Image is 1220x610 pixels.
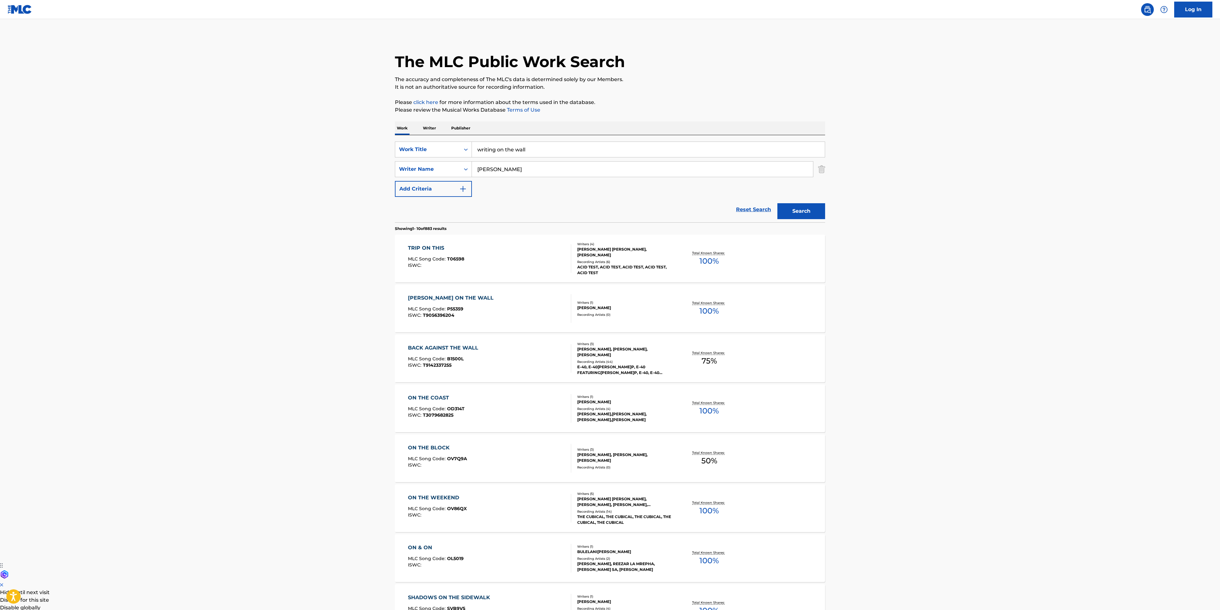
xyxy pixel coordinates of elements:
p: Showing 1 - 10 of 883 results [395,226,446,232]
div: Recording Artists ( 4 ) [577,406,673,411]
span: 50 % [701,455,717,467]
div: Writers ( 5 ) [577,491,673,496]
a: Log In [1174,2,1212,17]
span: 100 % [699,555,719,566]
img: search [1144,6,1151,13]
p: Please review the Musical Works Database [395,106,825,114]
p: Total Known Shares: [692,251,726,255]
p: Total Known Shares: [692,400,726,405]
div: Recording Artists ( 2 ) [577,556,673,561]
p: Publisher [449,121,472,135]
div: [PERSON_NAME] [577,399,673,405]
span: ISWC : [408,312,423,318]
span: 100 % [699,405,719,417]
a: ON THE COASTMLC Song Code:OD314TISWC:T3079682825Writers (1)[PERSON_NAME]Recording Artists (4)[PER... [395,385,825,432]
p: The accuracy and completeness of The MLC's data is determined solely by our Members. [395,76,825,83]
a: Reset Search [733,203,774,217]
div: Writers ( 3 ) [577,342,673,346]
p: Total Known Shares: [692,301,726,305]
span: ISWC : [408,512,423,518]
div: TRIP ON THIS [408,244,464,252]
div: Work Title [399,146,456,153]
span: ISWC : [408,412,423,418]
p: It is not an authoritative source for recording information. [395,83,825,91]
img: help [1160,6,1168,13]
span: B1500L [447,356,464,362]
div: [PERSON_NAME] [PERSON_NAME], [PERSON_NAME], [PERSON_NAME], [PERSON_NAME] [PERSON_NAME] [PERSON_NAME] [577,496,673,508]
a: Public Search [1141,3,1154,16]
a: [PERSON_NAME] ON THE WALLMLC Song Code:P55359ISWC:T9056396204Writers (1)[PERSON_NAME]Recording Ar... [395,285,825,332]
span: OD314T [447,406,465,412]
span: T3079682825 [423,412,453,418]
div: ON THE BLOCK [408,444,467,452]
span: MLC Song Code : [408,306,447,312]
div: Writers ( 4 ) [577,242,673,246]
span: T9056396204 [423,312,454,318]
span: OL5019 [447,556,464,561]
div: [PERSON_NAME], [PERSON_NAME], [PERSON_NAME] [577,346,673,358]
div: THE CUBICAL, THE CUBICAL, THE CUBICAL, THE CUBICAL, THE CUBICAL [577,514,673,525]
p: Total Known Shares: [692,450,726,455]
span: 100 % [699,505,719,516]
div: [PERSON_NAME] [577,305,673,311]
div: Writers ( 1 ) [577,300,673,305]
div: Writers ( 1 ) [577,544,673,549]
a: ON THE BLOCKMLC Song Code:OV7Q9AISWC:Writers (3)[PERSON_NAME], [PERSON_NAME], [PERSON_NAME]Record... [395,434,825,482]
p: Total Known Shares: [692,550,726,555]
a: ON THE WEEKENDMLC Song Code:OV86QXISWC:Writers (5)[PERSON_NAME] [PERSON_NAME], [PERSON_NAME], [PE... [395,484,825,532]
span: ISWC : [408,562,423,568]
a: Terms of Use [506,107,540,113]
div: Help [1158,3,1170,16]
span: ISWC : [408,262,423,268]
div: [PERSON_NAME] [PERSON_NAME], [PERSON_NAME] [577,246,673,258]
span: MLC Song Code : [408,556,447,561]
span: 100 % [699,255,719,267]
div: Recording Artists ( 0 ) [577,312,673,317]
span: MLC Song Code : [408,506,447,511]
span: OV7Q9A [447,456,467,461]
span: MLC Song Code : [408,356,447,362]
div: [PERSON_NAME],[PERSON_NAME],[PERSON_NAME],[PERSON_NAME] [577,411,673,423]
span: P55359 [447,306,463,312]
p: Writer [421,121,438,135]
img: 9d2ae6d4665cec9f34b9.svg [459,185,467,193]
div: ON THE COAST [408,394,465,402]
div: Writer Name [399,165,456,173]
div: E-40, E-40[PERSON_NAME]P, E-40 FEATURING[PERSON_NAME]P, E-40, E-40 FEATURING[PERSON_NAME]P [577,364,673,376]
span: OV86QX [447,506,467,511]
span: T9142337255 [423,362,452,368]
div: Recording Artists ( 0 ) [577,465,673,470]
p: Total Known Shares: [692,500,726,505]
form: Search Form [395,142,825,222]
div: [PERSON_NAME], [PERSON_NAME], [PERSON_NAME] [577,452,673,463]
button: Search [777,203,825,219]
a: BACK AGAINST THE WALLMLC Song Code:B1500LISWC:T9142337255Writers (3)[PERSON_NAME], [PERSON_NAME],... [395,335,825,382]
p: Please for more information about the terms used in the database. [395,99,825,106]
span: 75 % [702,355,717,367]
span: MLC Song Code : [408,406,447,412]
img: MLC Logo [8,5,32,14]
div: [PERSON_NAME] ON THE WALL [408,294,497,302]
h1: The MLC Public Work Search [395,52,625,71]
span: MLC Song Code : [408,456,447,461]
div: BULELANI[PERSON_NAME] [577,549,673,555]
div: Recording Artists ( 44 ) [577,359,673,364]
a: click here [413,99,438,105]
div: BACK AGAINST THE WALL [408,344,481,352]
span: T06598 [447,256,464,262]
div: Writers ( 3 ) [577,447,673,452]
div: Recording Artists ( 6 ) [577,260,673,264]
img: Delete Criterion [818,161,825,177]
div: ACID TEST, ACID TEST, ACID TEST, ACID TEST, ACID TEST [577,264,673,276]
div: ON & ON [408,544,464,551]
span: ISWC : [408,462,423,468]
p: Work [395,121,410,135]
p: Total Known Shares: [692,350,726,355]
div: [PERSON_NAME], REEZAR LA MREPHA, [PERSON_NAME] SA, [PERSON_NAME] [577,561,673,572]
a: TRIP ON THISMLC Song Code:T06598ISWC:Writers (4)[PERSON_NAME] [PERSON_NAME], [PERSON_NAME]Recordi... [395,235,825,282]
div: Recording Artists ( 14 ) [577,509,673,514]
a: ON & ONMLC Song Code:OL5019ISWC:Writers (1)BULELANI[PERSON_NAME]Recording Artists (2)[PERSON_NAME... [395,534,825,582]
span: 100 % [699,305,719,317]
button: Add Criteria [395,181,472,197]
span: MLC Song Code : [408,256,447,262]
